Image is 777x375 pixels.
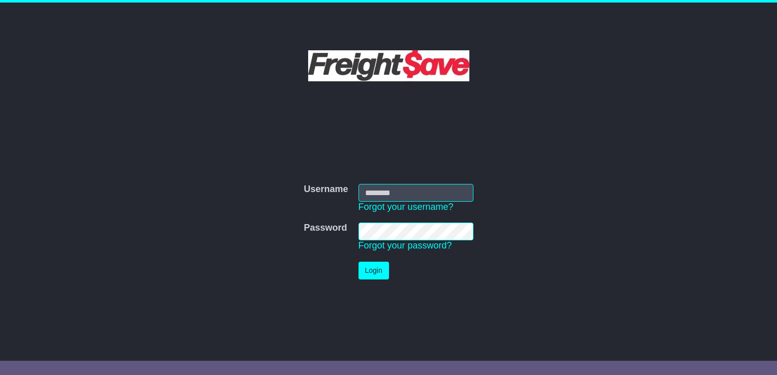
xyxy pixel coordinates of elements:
[304,184,348,195] label: Username
[358,202,454,212] a: Forgot your username?
[308,50,469,81] img: Freight Save
[304,223,347,234] label: Password
[358,240,452,251] a: Forgot your password?
[358,262,389,279] button: Login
